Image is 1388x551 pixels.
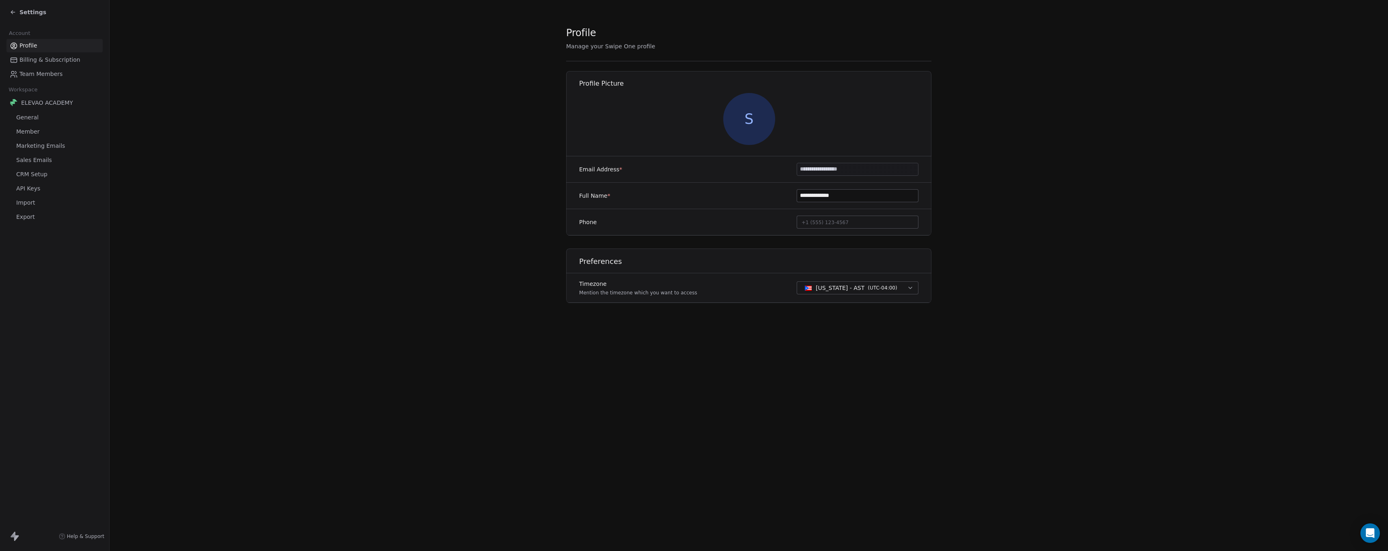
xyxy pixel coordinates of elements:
span: Import [16,199,35,207]
a: Help & Support [59,533,104,540]
span: Settings [19,8,46,16]
a: Team Members [6,67,103,81]
label: Timezone [579,280,697,288]
a: Marketing Emails [6,139,103,153]
button: +1 (555) 123-4567 [797,216,918,229]
label: Phone [579,218,597,226]
a: General [6,111,103,124]
span: Help & Support [67,533,104,540]
a: Profile [6,39,103,52]
span: S [723,93,775,145]
span: Profile [566,27,596,39]
p: Mention the timezone which you want to access [579,290,697,296]
a: Member [6,125,103,138]
span: Marketing Emails [16,142,65,150]
a: Export [6,210,103,224]
span: Manage your Swipe One profile [566,43,655,50]
span: General [16,113,39,122]
span: Billing & Subscription [19,56,80,64]
span: Member [16,127,40,136]
a: Sales Emails [6,153,103,167]
span: ELEVAO ACADEMY [21,99,73,107]
label: Full Name [579,192,610,200]
img: cropped-elevao_favicon-512x512.png [10,99,18,107]
span: +1 (555) 123-4567 [802,220,849,225]
span: ( UTC-04:00 ) [868,284,897,292]
a: CRM Setup [6,168,103,181]
span: API Keys [16,184,40,193]
span: Workspace [5,84,41,96]
label: Email Address [579,165,622,173]
span: [US_STATE] - AST [816,284,864,292]
h1: Profile Picture [579,79,932,88]
button: [US_STATE] - AST(UTC-04:00) [797,281,918,294]
span: Team Members [19,70,63,78]
span: Profile [19,41,37,50]
h1: Preferences [579,257,932,266]
span: Export [16,213,35,221]
a: Settings [10,8,46,16]
a: Import [6,196,103,210]
a: Billing & Subscription [6,53,103,67]
span: Account [5,27,34,39]
span: Sales Emails [16,156,52,164]
span: CRM Setup [16,170,47,179]
div: Open Intercom Messenger [1360,523,1380,543]
a: API Keys [6,182,103,195]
